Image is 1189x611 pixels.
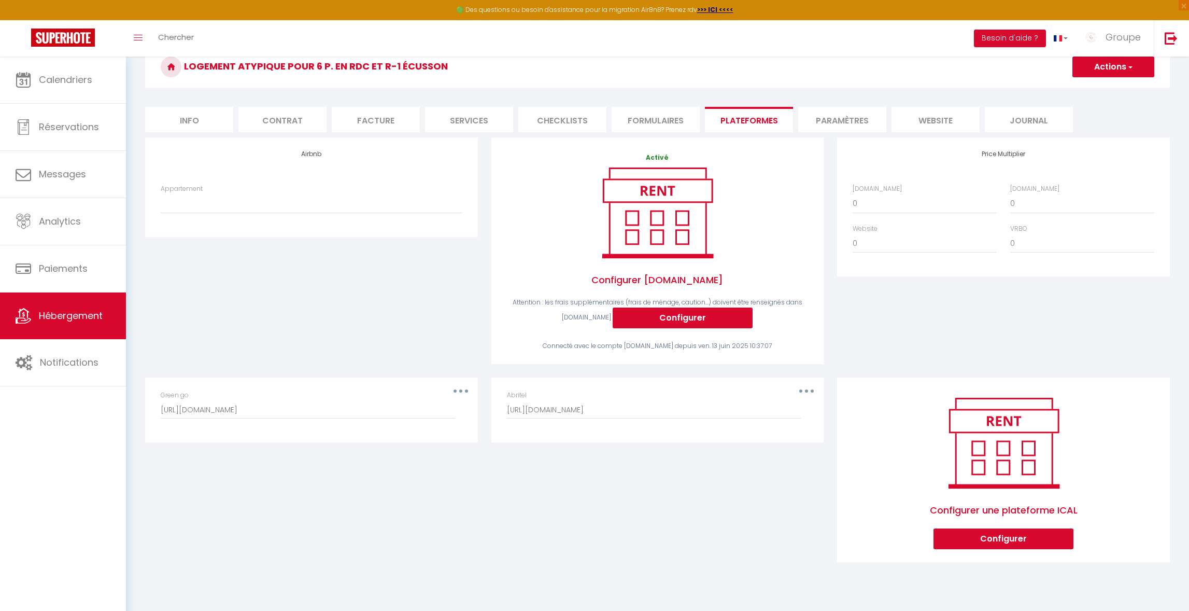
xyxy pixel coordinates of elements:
[612,107,700,132] li: Formulaires
[40,356,98,369] span: Notifications
[985,107,1073,132] li: Journal
[1072,57,1154,77] button: Actions
[161,391,189,400] label: Green go
[161,150,462,158] h4: Airbnb
[853,224,877,234] label: Website
[161,184,203,194] label: Appartement
[1106,31,1141,44] span: Groupe
[705,107,793,132] li: Plateformes
[1010,184,1059,194] label: [DOMAIN_NAME]
[507,153,808,163] p: Activé
[507,262,808,298] span: Configurer [DOMAIN_NAME]
[39,120,99,133] span: Réservations
[507,341,808,351] div: Connecté avec le compte [DOMAIN_NAME] depuis ven. 13 juin 2025 10:37:07
[31,29,95,47] img: Super Booking
[1165,32,1178,45] img: logout
[150,20,202,57] a: Chercher
[1010,224,1027,234] label: VRBO
[425,107,513,132] li: Services
[39,215,81,228] span: Analytics
[145,107,233,132] li: Info
[933,529,1073,549] button: Configurer
[145,46,1170,88] h3: Logement atypique pour 6 p. en rdc et r-1 Écusson
[332,107,420,132] li: Facture
[39,262,88,275] span: Paiements
[1083,30,1099,45] img: ...
[891,107,980,132] li: website
[39,73,92,86] span: Calendriers
[853,150,1154,158] h4: Price Multiplier
[974,30,1046,47] button: Besoin d'aide ?
[853,493,1154,528] span: Configurer une plateforme ICAL
[613,308,753,328] button: Configurer
[513,298,802,322] span: Attention : les frais supplémentaires (frais de ménage, caution...) doivent être renseignés dans ...
[158,32,194,43] span: Chercher
[697,5,733,14] a: >>> ICI <<<<
[507,391,527,400] label: Abritel
[238,107,327,132] li: Contrat
[938,393,1070,493] img: rent.png
[39,168,86,180] span: Messages
[1075,20,1154,57] a: ... Groupe
[798,107,886,132] li: Paramètres
[591,163,724,262] img: rent.png
[39,309,103,322] span: Hébergement
[853,184,902,194] label: [DOMAIN_NAME]
[518,107,606,132] li: Checklists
